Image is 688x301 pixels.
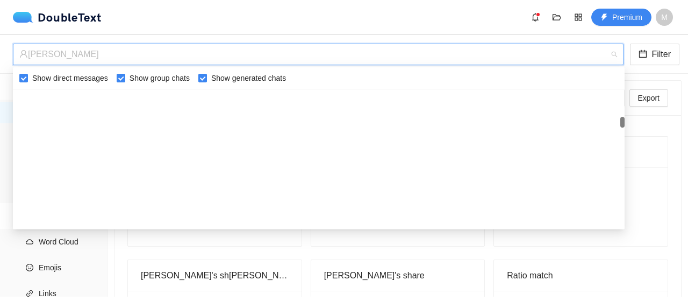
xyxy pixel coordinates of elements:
[630,44,679,65] button: calendarFilter
[26,290,33,297] span: link
[638,92,660,104] span: Export
[39,257,99,278] span: Emojis
[661,9,668,26] span: M
[651,47,671,61] span: Filter
[13,12,38,23] img: logo
[141,260,289,291] div: [PERSON_NAME]'s sh[PERSON_NAME]
[507,260,655,291] div: Ratio match
[125,72,194,84] span: Show group chats
[207,72,290,84] span: Show generated chats
[570,13,586,22] span: appstore
[28,72,112,84] span: Show direct messages
[19,44,617,65] span: ‏‎Muhammad Amir‎‏
[548,9,565,26] button: folder-open
[19,50,28,58] span: user
[324,260,472,291] div: [PERSON_NAME]'s share
[13,12,102,23] div: DoubleText
[39,231,99,253] span: Word Cloud
[612,11,642,23] span: Premium
[629,89,668,107] button: Export
[570,9,587,26] button: appstore
[549,13,565,22] span: folder-open
[13,12,102,23] a: logoDoubleText
[26,238,33,246] span: cloud
[591,9,651,26] button: thunderboltPremium
[19,44,607,65] div: ‏‎[PERSON_NAME]‎‏
[639,50,647,60] span: calendar
[527,13,543,22] span: bell
[600,13,608,22] span: thunderbolt
[527,9,544,26] button: bell
[26,264,33,271] span: smile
